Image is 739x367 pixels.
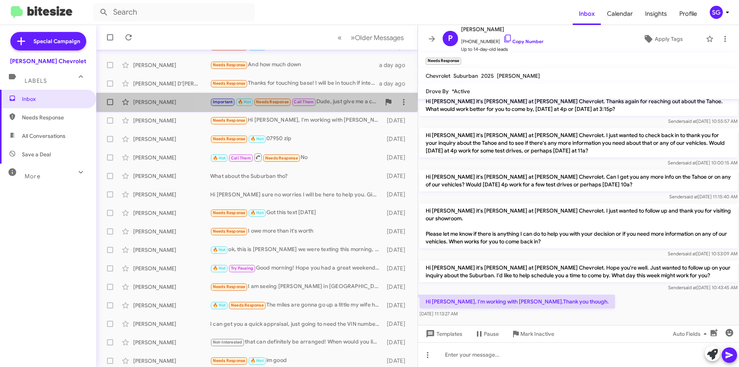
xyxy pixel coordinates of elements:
div: a day ago [379,80,411,87]
span: » [351,33,355,42]
span: Needs Response [213,118,246,123]
span: Try Pausing [231,266,253,271]
p: Hi [PERSON_NAME] it's [PERSON_NAME] at [PERSON_NAME] Chevrolet. I just wanted to check back in to... [420,128,737,158]
span: Needs Response [256,99,289,104]
span: Labels [25,77,47,84]
div: What about the Suburban tho? [210,172,383,180]
span: Call Them [231,156,251,161]
span: Apply Tags [655,32,683,46]
div: And how much down [210,60,379,69]
span: P [448,32,453,45]
div: Good morning! Hope you had a great weekend! Do you have any questions I can help with about the C... [210,264,383,273]
small: Needs Response [426,58,461,65]
div: I owe more than it's worth [210,227,383,236]
a: Calendar [601,3,639,25]
div: [PERSON_NAME] [133,117,210,124]
span: Sender [DATE] 11:15:40 AM [669,194,737,199]
div: I can get you a quick appraisal, just going to need the VIN number and current miles of your trade [210,320,383,328]
span: All Conversations [22,132,65,140]
div: [DATE] [383,135,411,143]
span: Sender [DATE] 10:55:57 AM [668,118,737,124]
span: Important [213,99,233,104]
div: ok, this is [PERSON_NAME] we were texting this morning, just shoot me a text on the other number ... [210,245,383,254]
div: that can definitely be arranged! When would you like to stop in and test drive your new truck? we... [210,338,383,347]
span: [PERSON_NAME] [497,72,540,79]
span: Inbox [22,95,87,103]
span: Needs Response [213,136,246,141]
div: [PERSON_NAME] [133,61,210,69]
div: Hi [PERSON_NAME] sure no worries I will be here to help you. Give me call at [PHONE_NUMBER] or my... [210,191,383,198]
div: [DATE] [383,357,411,365]
div: I am seeing [PERSON_NAME] in [GEOGRAPHIC_DATA] for a test drive. Thanks. [210,282,383,291]
div: Thanks for touching base! I will be in touch if interested. Thanks [210,79,379,88]
span: Needs Response [213,229,246,234]
span: Special Campaign [33,37,80,45]
div: [PERSON_NAME] [133,191,210,198]
div: [PERSON_NAME] [133,357,210,365]
span: Needs Response [213,358,246,363]
span: Mark Inactive [520,327,554,341]
div: [DATE] [383,228,411,235]
div: [DATE] [383,320,411,328]
div: The miles are gonna go up a little my wife has tha car out [DATE] [210,301,383,310]
div: [DATE] [383,117,411,124]
div: [DATE] [383,191,411,198]
span: [DATE] 11:13:27 AM [420,311,458,317]
div: [PERSON_NAME] [133,339,210,346]
p: Hi [PERSON_NAME] it's [PERSON_NAME] at [PERSON_NAME] Chevrolet. I just wanted to follow up and th... [420,204,737,248]
button: Next [346,30,408,45]
span: said at [683,285,697,290]
span: More [25,173,40,180]
span: Sender [DATE] 10:43:45 AM [668,285,737,290]
button: Auto Fields [667,327,716,341]
span: Insights [639,3,673,25]
span: 🔥 Hot [213,303,226,308]
nav: Page navigation example [333,30,408,45]
div: [PERSON_NAME] Chevrolet [10,57,86,65]
div: [PERSON_NAME] [133,302,210,309]
div: [PERSON_NAME] D'[PERSON_NAME] [133,80,210,87]
div: Dude, just give me a call. I have 15mins b4 this conference call at 11:30am [210,97,381,106]
button: Apply Tags [623,32,702,46]
span: « [338,33,342,42]
div: [PERSON_NAME] [133,246,210,254]
button: Pause [468,327,505,341]
div: 07950 zip [210,134,383,143]
div: [PERSON_NAME] [133,283,210,291]
button: Mark Inactive [505,327,560,341]
span: Suburban [453,72,478,79]
p: Hi [PERSON_NAME], I'm working with [PERSON_NAME].Thank you though. [420,295,615,308]
p: Hi [PERSON_NAME] it's [PERSON_NAME] at [PERSON_NAME] Chevrolet. Hope you're well. Just wanted to ... [420,261,737,282]
div: [PERSON_NAME] [133,209,210,217]
div: [PERSON_NAME] [133,135,210,143]
span: Templates [424,327,462,341]
span: said at [683,118,697,124]
span: 🔥 Hot [238,99,251,104]
span: [PERSON_NAME] [461,25,543,34]
div: Got this text [DATE] [210,208,383,217]
div: SG [710,6,723,19]
span: 🔥 Hot [251,358,264,363]
p: Hi [PERSON_NAME] it's [PERSON_NAME] at [PERSON_NAME] Chevrolet. Can I get you any more info on th... [420,170,737,191]
span: Needs Response [213,284,246,289]
button: Templates [418,327,468,341]
div: a day ago [379,61,411,69]
span: Save a Deal [22,151,51,158]
span: Not-Interested [213,340,242,345]
span: Profile [673,3,703,25]
span: Needs Response [231,303,264,308]
span: Needs Response [213,81,246,86]
div: [DATE] [383,154,411,161]
span: 🔥 Hot [251,210,264,215]
span: Inbox [573,3,601,25]
span: Drove By [426,88,449,95]
span: 🔥 Hot [213,156,226,161]
div: [DATE] [383,246,411,254]
a: Copy Number [503,39,543,44]
div: [PERSON_NAME] [133,228,210,235]
span: Older Messages [355,34,404,42]
div: No [210,152,383,162]
div: [PERSON_NAME] [133,265,210,272]
span: Auto Fields [673,327,710,341]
